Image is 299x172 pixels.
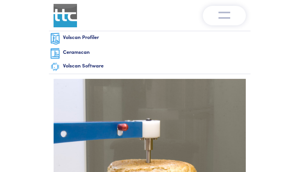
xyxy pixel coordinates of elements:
img: software-graphic.png [50,62,60,72]
button: Toggle navigation [203,6,246,25]
img: ttc_logo_1x1_v1.0.png [54,4,77,27]
h6: Ceramscan [63,48,249,55]
a: Volscan Profiler [49,31,251,46]
h6: Volscan Profiler [63,34,249,41]
h6: Volscan Software [63,62,249,69]
img: volscan-nav.png [50,33,60,45]
a: Ceramscan [49,46,251,60]
img: menu-v1.0.png [218,10,230,19]
img: ceramscan-nav.png [50,48,60,59]
a: Volscan Software [49,60,251,74]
